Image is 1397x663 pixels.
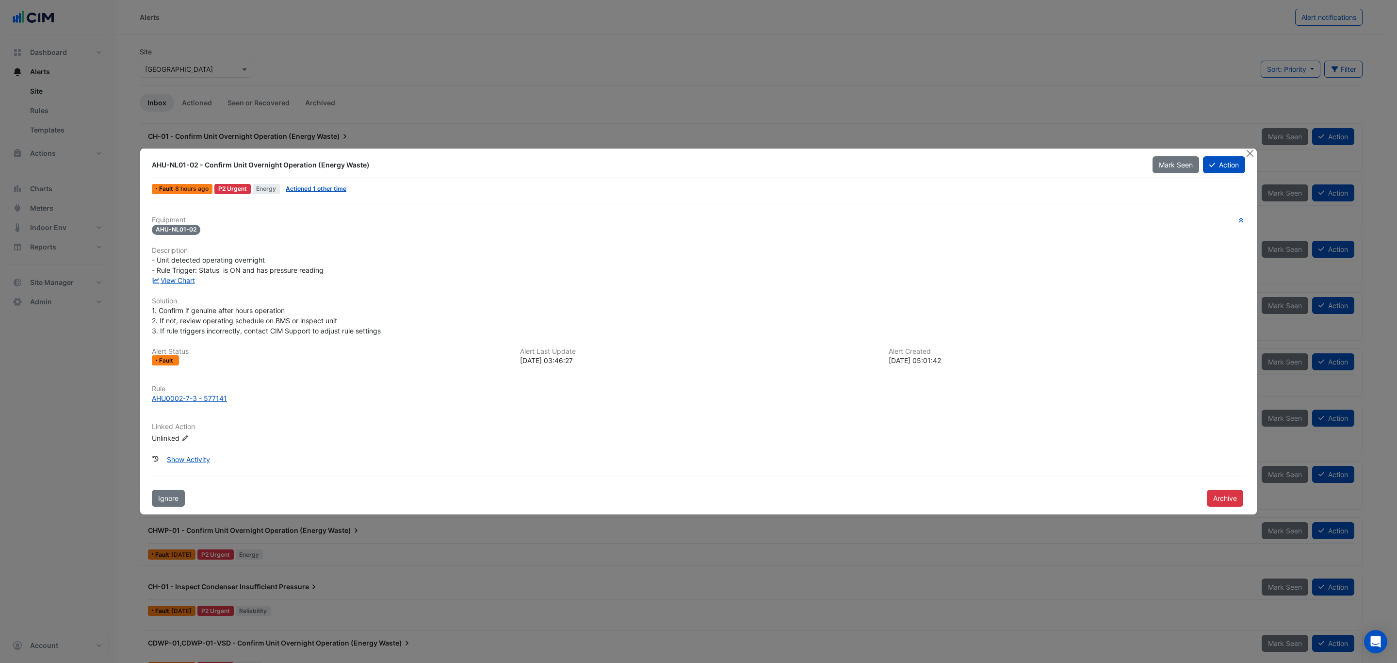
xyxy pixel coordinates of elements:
div: P2 Urgent [214,184,251,194]
h6: Alert Status [152,348,508,356]
h6: Alert Last Update [520,348,877,356]
h6: Solution [152,297,1245,305]
span: Fault [159,358,175,364]
h6: Rule [152,385,1245,393]
h6: Description [152,247,1245,255]
div: Unlinked [152,433,268,443]
a: Actioned 1 other time [286,185,346,192]
a: AHU0002-7-3 - 577141 [152,393,1245,403]
span: AHU-NL01-02 [152,225,200,235]
div: AHU-NL01-02 - Confirm Unit Overnight Operation (Energy Waste) [152,160,1141,170]
button: Archive [1207,490,1243,507]
h6: Linked Action [152,423,1245,431]
span: Mark Seen [1159,161,1193,169]
div: [DATE] 05:01:42 [889,355,1245,365]
span: Fri 05-Sep-2025 03:46 AEST [175,185,209,192]
span: Energy [253,184,280,194]
fa-icon: Edit Linked Action [181,435,189,442]
button: Mark Seen [1153,156,1199,173]
span: - Unit detected operating overnight - Rule Trigger: Status is ON and has pressure reading [152,256,324,274]
button: Show Activity [161,451,216,468]
span: 1. Confirm if genuine after hours operation 2. If not, review operating schedule on BMS or inspec... [152,306,381,335]
button: Close [1245,149,1255,159]
h6: Alert Created [889,348,1245,356]
div: Open Intercom Messenger [1364,630,1387,653]
a: View Chart [152,276,195,284]
span: Fault [159,186,175,192]
button: Action [1203,156,1245,173]
h6: Equipment [152,216,1245,224]
div: AHU0002-7-3 - 577141 [152,393,227,403]
button: Ignore [152,490,185,507]
span: Ignore [158,494,179,502]
div: [DATE] 03:46:27 [520,355,877,365]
